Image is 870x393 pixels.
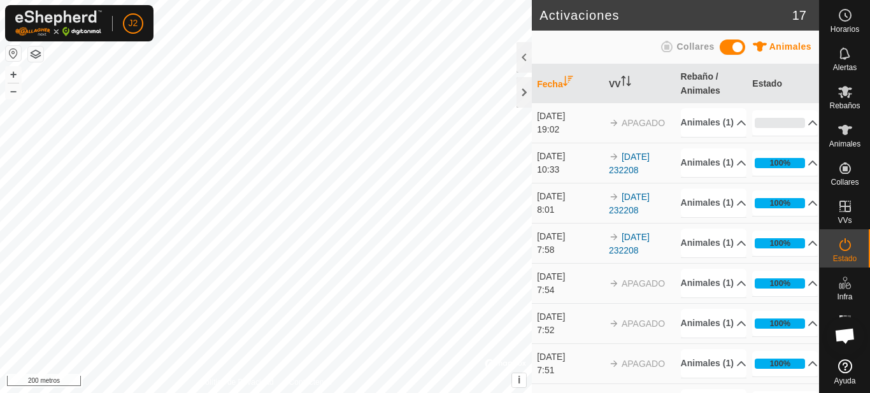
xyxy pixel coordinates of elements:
[755,158,805,168] div: 100%
[609,278,619,289] img: flecha
[537,285,554,295] font: 7:54
[563,78,573,88] p-sorticon: Activar para ordenar
[681,269,746,297] p-accordion-header: Animales (1)
[6,83,21,99] button: –
[609,232,619,242] img: flecha
[537,311,565,322] font: [DATE]
[752,190,818,216] p-accordion-header: 100%
[129,18,138,28] font: J2
[28,46,43,62] button: Capas del Mapa
[752,231,818,256] p-accordion-header: 100%
[537,365,554,375] font: 7:51
[537,352,565,362] font: [DATE]
[537,191,565,201] font: [DATE]
[752,78,782,89] font: Estado
[537,151,565,161] font: [DATE]
[681,189,746,217] p-accordion-header: Animales (1)
[681,358,734,368] font: Animales (1)
[831,25,859,34] font: Horarios
[537,79,562,89] font: Fecha
[755,118,805,128] div: 0%
[752,311,818,336] p-accordion-header: 100%
[10,68,17,81] font: +
[752,271,818,296] p-accordion-header: 100%
[755,359,805,369] div: 100%
[681,157,734,168] font: Animales (1)
[681,229,746,257] p-accordion-header: Animales (1)
[681,117,734,127] font: Animales (1)
[826,317,864,355] div: Chat abierto
[837,292,852,301] font: Infra
[622,278,665,289] font: APAGADO
[769,238,790,248] font: 100%
[537,245,554,255] font: 7:58
[537,231,565,241] font: [DATE]
[622,118,665,128] font: APAGADO
[676,41,714,52] font: Collares
[681,108,746,137] p-accordion-header: Animales (1)
[621,78,631,88] p-sorticon: Activar para ordenar
[755,238,805,248] div: 100%
[15,10,102,36] img: Logotipo de Gallagher
[769,278,790,288] font: 100%
[200,378,273,387] font: Política de Privacidad
[820,354,870,390] a: Ayuda
[10,84,17,97] font: –
[537,124,559,134] font: 19:02
[622,359,665,369] font: APAGADO
[831,178,859,187] font: Collares
[681,197,734,208] font: Animales (1)
[609,232,650,255] a: [DATE] 232208
[289,378,332,387] font: Contáctenos
[833,63,857,72] font: Alertas
[537,325,554,335] font: 7:52
[537,204,554,215] font: 8:01
[539,8,619,22] font: Activaciones
[752,150,818,176] p-accordion-header: 100%
[681,238,734,248] font: Animales (1)
[769,318,790,328] font: 100%
[838,216,852,225] font: VVs
[609,79,621,89] font: VV
[681,71,720,96] font: Rebaño / Animales
[6,67,21,82] button: +
[537,271,565,282] font: [DATE]
[681,349,746,378] p-accordion-header: Animales (1)
[833,254,857,263] font: Estado
[512,373,526,387] button: i
[755,318,805,329] div: 100%
[829,139,860,148] font: Animales
[769,41,811,52] font: Animales
[829,101,860,110] font: Rebaños
[609,359,619,369] img: flecha
[609,192,619,202] img: flecha
[769,359,790,368] font: 100%
[537,111,565,121] font: [DATE]
[609,152,619,162] img: flecha
[609,318,619,329] img: flecha
[609,152,650,175] a: [DATE] 232208
[289,376,332,388] a: Contáctenos
[537,164,559,175] font: 10:33
[200,376,273,388] a: Política de Privacidad
[769,198,790,208] font: 100%
[681,148,746,177] p-accordion-header: Animales (1)
[752,351,818,376] p-accordion-header: 100%
[518,375,520,385] font: i
[834,376,856,385] font: Ayuda
[769,158,790,168] font: 100%
[681,309,746,338] p-accordion-header: Animales (1)
[681,318,734,328] font: Animales (1)
[609,192,650,215] a: [DATE] 232208
[752,110,818,136] p-accordion-header: 0%
[6,46,21,61] button: Restablecer Mapa
[755,198,805,208] div: 100%
[609,118,619,128] img: flecha
[755,278,805,289] div: 100%
[792,8,806,22] font: 17
[622,318,665,329] font: APAGADO
[681,278,734,288] font: Animales (1)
